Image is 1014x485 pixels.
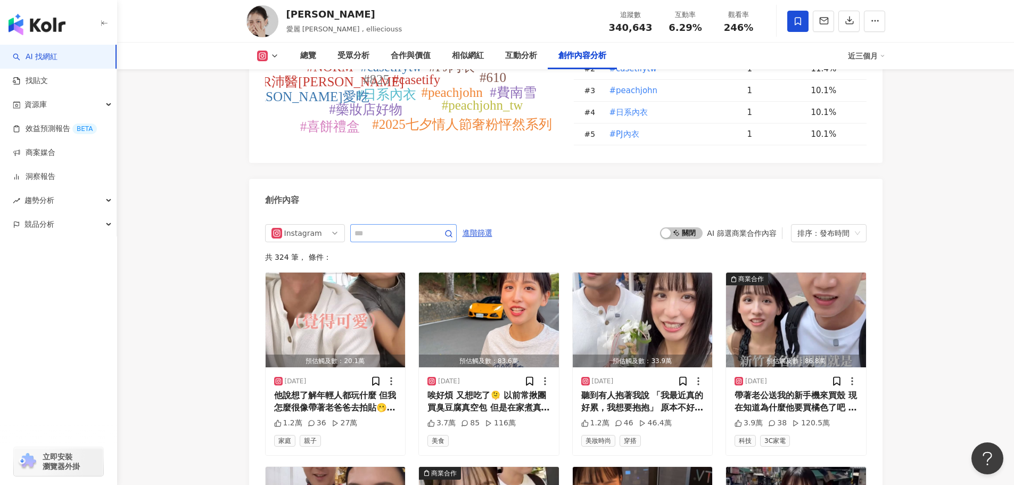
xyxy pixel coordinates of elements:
tspan: #PAIR沛醫[PERSON_NAME] [236,75,404,89]
img: post-image [419,273,559,367]
div: 他說想了解年輕人都玩什麼 但我怎麼很像帶著老爸爸去拍貼🫢 約會這麼碎碎唸還會有下次嗎XD [274,390,397,414]
div: 120.5萬 [792,418,830,429]
span: 進階篩選 [463,225,492,242]
img: chrome extension [17,453,38,470]
div: 受眾分析 [337,50,369,62]
div: 合作與價值 [391,50,431,62]
div: 10.1% [811,128,856,140]
span: rise [13,197,20,204]
tspan: #喜餅禮盒 [300,119,360,134]
div: 1 [747,85,803,96]
span: 6.29% [669,22,702,33]
a: 找貼文 [13,76,48,86]
div: [DATE] [592,377,614,386]
tspan: #casetify [392,72,440,87]
div: 3.9萬 [735,418,763,429]
div: # 5 [584,128,600,140]
a: 效益預測報告BETA [13,124,97,134]
span: 穿搭 [620,435,641,447]
div: 聽到有人抱著我說 「我最近真的好累，我想要抱抱」 原本不好意思用力的我馬上夾緊哈哈 第一次玩free hugs快閃 時間還沒到就有人在排隊了 大熱天真心跪謝大家來 感動哭 這次跟New Bala... [581,390,704,414]
img: post-image [573,273,713,367]
td: 10.1% [803,124,867,145]
img: logo [9,14,65,35]
tspan: #825 [363,72,390,87]
div: 近三個月 [848,47,885,64]
div: # 3 [584,85,600,96]
div: 1 [747,128,803,140]
div: 商業合作 [431,468,457,479]
div: [DATE] [745,377,767,386]
div: # 4 [584,106,600,118]
span: 美食 [427,435,449,447]
div: 相似網紅 [452,50,484,62]
div: 1 [747,106,803,118]
a: 商案媒合 [13,147,55,158]
div: 46 [615,418,633,429]
img: post-image [266,273,406,367]
span: #日系內衣 [609,106,648,118]
span: 競品分析 [24,212,54,236]
span: 資源庫 [24,93,47,117]
tspan: #peachjohn [421,85,483,100]
td: 10.1% [803,102,867,124]
a: 洞察報告 [13,171,55,182]
div: 38 [768,418,787,429]
button: 商業合作預估觸及數：86.8萬 [726,273,866,367]
span: 親子 [300,435,321,447]
div: 46.4萬 [639,418,672,429]
a: searchAI 找網紅 [13,52,57,62]
td: #日系內衣 [600,102,739,124]
div: 商業合作 [738,274,764,284]
tspan: #藥妝店好物 [329,102,402,117]
div: 預估觸及數：83.6萬 [419,355,559,368]
span: 科技 [735,435,756,447]
button: #日系內衣 [609,102,649,123]
span: 美妝時尚 [581,435,615,447]
tspan: #2025七夕情人節奢粉怦然系列 [372,117,552,131]
div: 互動率 [665,10,706,20]
span: 3C家電 [760,435,790,447]
button: #peachjohn [609,80,658,101]
div: 3.7萬 [427,418,456,429]
div: 創作內容分析 [558,50,606,62]
span: 立即安裝 瀏覽器外掛 [43,452,80,471]
div: 27萬 [332,418,358,429]
td: 10.1% [803,80,867,102]
div: [DATE] [438,377,460,386]
span: 家庭 [274,435,295,447]
div: 116萬 [485,418,516,429]
tspan: #peachjohn_tw [441,98,523,112]
div: 唉好煩 又想吃了🫠 以前常揪團買臭豆腐真空包 但是在家煮真的臭到不行 整個客廳要隔天才會消臭 想吃還是去現場排隊好了XD 也是一個我回新竹的理由🤤 炒菜我覺得都太油了 就還好 但臭豆腐跟鴨血真的... [427,390,550,414]
img: KOL Avatar [246,5,278,37]
img: post-image [726,273,866,367]
div: 總覽 [300,50,316,62]
div: 預估觸及數：86.8萬 [726,355,866,368]
span: #PJ內衣 [609,128,639,140]
button: #PJ內衣 [609,124,640,145]
div: Instagram [284,225,319,242]
tspan: #費南雪 [490,85,537,100]
a: chrome extension立即安裝 瀏覽器外掛 [14,447,103,476]
span: #peachjohn [609,85,658,96]
td: #PJ內衣 [600,124,739,145]
div: 36 [308,418,326,429]
div: 1.2萬 [581,418,609,429]
tspan: #日系內衣 [356,87,416,102]
div: 預估觸及數：33.9萬 [573,355,713,368]
span: 愛麗 [PERSON_NAME] , ellieciouss [286,25,402,33]
span: 趨勢分析 [24,188,54,212]
div: [DATE] [285,377,307,386]
div: 1.2萬 [274,418,302,429]
span: 340,643 [609,22,653,33]
span: 246% [724,22,754,33]
div: [PERSON_NAME] [286,7,402,21]
button: 進階篩選 [462,224,493,241]
div: 10.1% [811,85,856,96]
div: 預估觸及數：20.1萬 [266,355,406,368]
td: #peachjohn [600,80,739,102]
div: 帶著老公送我的新手機來買殼 現在知道為什麼他要買橘色了吧 寵妻要高調啊（真的超顯眼） 剛好 @casetify_taiwan 來巨城開新店 帶我的大橘來試穿它的新衣 大家趕快來看看新的臺灣系列 ... [735,390,858,414]
div: 創作內容 [265,194,299,206]
iframe: Help Scout Beacon - Open [971,442,1003,474]
div: 排序：發布時間 [797,225,851,242]
div: 觀看率 [719,10,759,20]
